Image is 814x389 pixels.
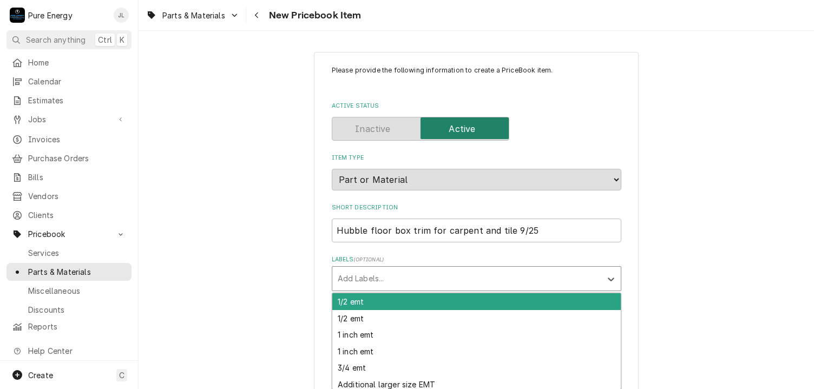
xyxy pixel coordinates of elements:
[332,343,621,360] div: 1 inch emt
[28,134,126,145] span: Invoices
[332,326,621,343] div: 1 inch emt
[332,102,621,110] label: Active Status
[162,10,225,21] span: Parts & Materials
[6,91,132,109] a: Estimates
[6,187,132,205] a: Vendors
[28,247,126,259] span: Services
[28,190,126,202] span: Vendors
[6,149,132,167] a: Purchase Orders
[28,209,126,221] span: Clients
[28,371,53,380] span: Create
[119,370,124,381] span: C
[6,72,132,90] a: Calendar
[28,95,126,106] span: Estimates
[248,6,266,24] button: Navigate back
[6,282,132,300] a: Miscellaneous
[28,172,126,183] span: Bills
[28,321,126,332] span: Reports
[10,8,25,23] div: Pure Energy's Avatar
[6,110,132,128] a: Go to Jobs
[332,255,621,291] div: Labels
[332,310,621,327] div: 1/2 emt
[28,228,110,240] span: Pricebook
[28,10,73,21] div: Pure Energy
[332,102,621,140] div: Active Status
[28,153,126,164] span: Purchase Orders
[28,304,126,315] span: Discounts
[332,293,621,310] div: 1/2 emt
[353,256,384,262] span: ( optional )
[28,345,125,357] span: Help Center
[332,219,621,242] input: Name used to describe this Part or Material
[332,154,621,190] div: Item Type
[114,8,129,23] div: James Linnenkamp's Avatar
[6,342,132,360] a: Go to Help Center
[332,65,621,85] p: Please provide the following information to create a PriceBook item.
[28,266,126,278] span: Parts & Materials
[6,168,132,186] a: Bills
[6,318,132,335] a: Reports
[28,76,126,87] span: Calendar
[6,263,132,281] a: Parts & Materials
[142,6,244,24] a: Go to Parts & Materials
[6,225,132,243] a: Go to Pricebook
[332,203,621,212] label: Short Description
[98,34,112,45] span: Ctrl
[6,30,132,49] button: Search anythingCtrlK
[114,8,129,23] div: JL
[6,54,132,71] a: Home
[6,130,132,148] a: Invoices
[332,117,621,141] div: Active
[6,244,132,262] a: Services
[6,301,132,319] a: Discounts
[26,34,86,45] span: Search anything
[28,285,126,296] span: Miscellaneous
[28,114,110,125] span: Jobs
[10,8,25,23] div: P
[332,154,621,162] label: Item Type
[332,255,621,264] label: Labels
[266,8,362,23] span: New Pricebook Item
[332,203,621,242] div: Short Description
[332,360,621,377] div: 3/4 emt
[28,57,126,68] span: Home
[120,34,124,45] span: K
[6,206,132,224] a: Clients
